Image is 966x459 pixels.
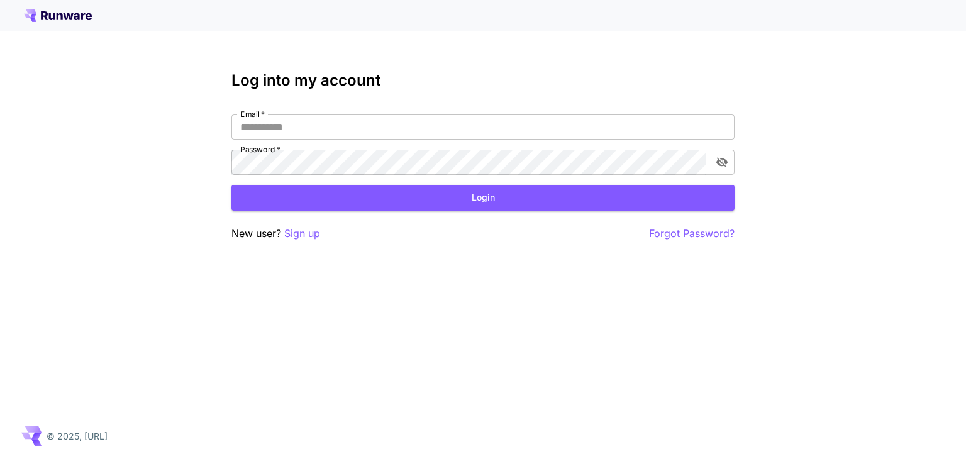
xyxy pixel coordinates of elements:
[711,151,733,174] button: toggle password visibility
[240,144,280,155] label: Password
[240,109,265,119] label: Email
[47,429,108,443] p: © 2025, [URL]
[231,72,735,89] h3: Log into my account
[284,226,320,241] button: Sign up
[231,185,735,211] button: Login
[649,226,735,241] button: Forgot Password?
[231,226,320,241] p: New user?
